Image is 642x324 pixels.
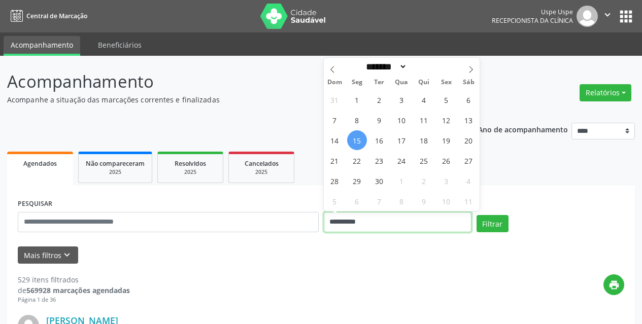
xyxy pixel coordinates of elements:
span: Setembro 21, 2025 [325,151,345,170]
span: Qua [390,79,413,86]
input: Year [407,61,441,72]
span: Setembro 20, 2025 [459,130,479,150]
span: Outubro 8, 2025 [392,191,412,211]
span: Setembro 9, 2025 [369,110,389,130]
span: Setembro 10, 2025 [392,110,412,130]
span: Setembro 29, 2025 [347,171,367,191]
span: Outubro 4, 2025 [459,171,479,191]
span: Outubro 2, 2025 [414,171,434,191]
span: Sáb [457,79,480,86]
span: Dom [324,79,346,86]
div: Página 1 de 36 [18,296,130,304]
span: Setembro 13, 2025 [459,110,479,130]
span: Outubro 6, 2025 [347,191,367,211]
button: print [603,274,624,295]
span: Setembro 4, 2025 [414,90,434,110]
i: keyboard_arrow_down [61,249,73,261]
img: img [577,6,598,27]
button: Filtrar [477,215,509,232]
span: Outubro 11, 2025 [459,191,479,211]
span: Outubro 5, 2025 [325,191,345,211]
a: Beneficiários [91,36,149,54]
label: PESQUISAR [18,196,52,212]
span: Outubro 3, 2025 [436,171,456,191]
span: Cancelados [245,159,279,168]
span: Setembro 16, 2025 [369,130,389,150]
span: Setembro 17, 2025 [392,130,412,150]
p: Acompanhamento [7,69,447,94]
i: print [609,279,620,291]
span: Setembro 19, 2025 [436,130,456,150]
span: Outubro 1, 2025 [392,171,412,191]
button: Mais filtroskeyboard_arrow_down [18,246,78,264]
div: Uspe Uspe [492,8,573,16]
span: Outubro 9, 2025 [414,191,434,211]
span: Ter [368,79,390,86]
strong: 569928 marcações agendadas [26,285,130,295]
span: Outubro 7, 2025 [369,191,389,211]
span: Recepcionista da clínica [492,16,573,25]
span: Setembro 7, 2025 [325,110,345,130]
button:  [598,6,617,27]
span: Resolvidos [175,159,206,168]
span: Qui [413,79,435,86]
span: Sex [435,79,457,86]
span: Setembro 15, 2025 [347,130,367,150]
span: Setembro 25, 2025 [414,151,434,170]
span: Setembro 12, 2025 [436,110,456,130]
div: 2025 [86,168,145,176]
span: Setembro 6, 2025 [459,90,479,110]
i:  [602,9,613,20]
button: Relatórios [580,84,631,101]
span: Setembro 14, 2025 [325,130,345,150]
span: Setembro 28, 2025 [325,171,345,191]
span: Setembro 2, 2025 [369,90,389,110]
span: Central de Marcação [26,12,87,20]
span: Setembro 24, 2025 [392,151,412,170]
span: Não compareceram [86,159,145,168]
p: Ano de acompanhamento [478,123,568,135]
span: Agendados [23,159,57,168]
span: Outubro 10, 2025 [436,191,456,211]
a: Central de Marcação [7,8,87,24]
div: 2025 [236,168,287,176]
span: Agosto 31, 2025 [325,90,345,110]
span: Setembro 22, 2025 [347,151,367,170]
div: 2025 [165,168,216,176]
span: Setembro 23, 2025 [369,151,389,170]
span: Setembro 11, 2025 [414,110,434,130]
select: Month [363,61,408,72]
span: Setembro 27, 2025 [459,151,479,170]
div: de [18,285,130,296]
span: Setembro 30, 2025 [369,171,389,191]
span: Setembro 18, 2025 [414,130,434,150]
span: Setembro 5, 2025 [436,90,456,110]
div: 529 itens filtrados [18,274,130,285]
button: apps [617,8,635,25]
span: Setembro 8, 2025 [347,110,367,130]
span: Setembro 1, 2025 [347,90,367,110]
p: Acompanhe a situação das marcações correntes e finalizadas [7,94,447,105]
a: Acompanhamento [4,36,80,56]
span: Setembro 3, 2025 [392,90,412,110]
span: Seg [346,79,368,86]
span: Setembro 26, 2025 [436,151,456,170]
